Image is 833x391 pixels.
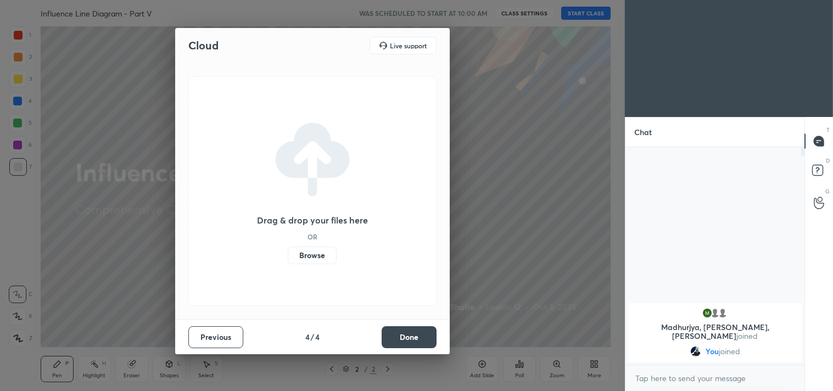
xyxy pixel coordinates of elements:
button: Done [382,326,437,348]
span: You [705,347,718,356]
img: 3 [702,308,713,319]
div: grid [625,301,804,365]
button: Previous [188,326,243,348]
h4: 4 [315,331,320,343]
h2: Cloud [188,38,219,53]
img: default.png [709,308,720,319]
img: default.png [717,308,728,319]
h4: / [311,331,314,343]
h5: OR [308,233,317,240]
h3: Drag & drop your files here [257,216,368,225]
p: D [826,157,830,165]
p: T [826,126,830,134]
h4: 4 [305,331,310,343]
h5: Live support [390,42,427,49]
p: Madhurjya, [PERSON_NAME], [PERSON_NAME] [635,323,795,340]
p: Chat [625,118,661,147]
p: G [825,187,830,195]
img: bb0fa125db344831bf5d12566d8c4e6c.jpg [690,346,701,357]
span: joined [718,347,740,356]
span: joined [736,331,758,341]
